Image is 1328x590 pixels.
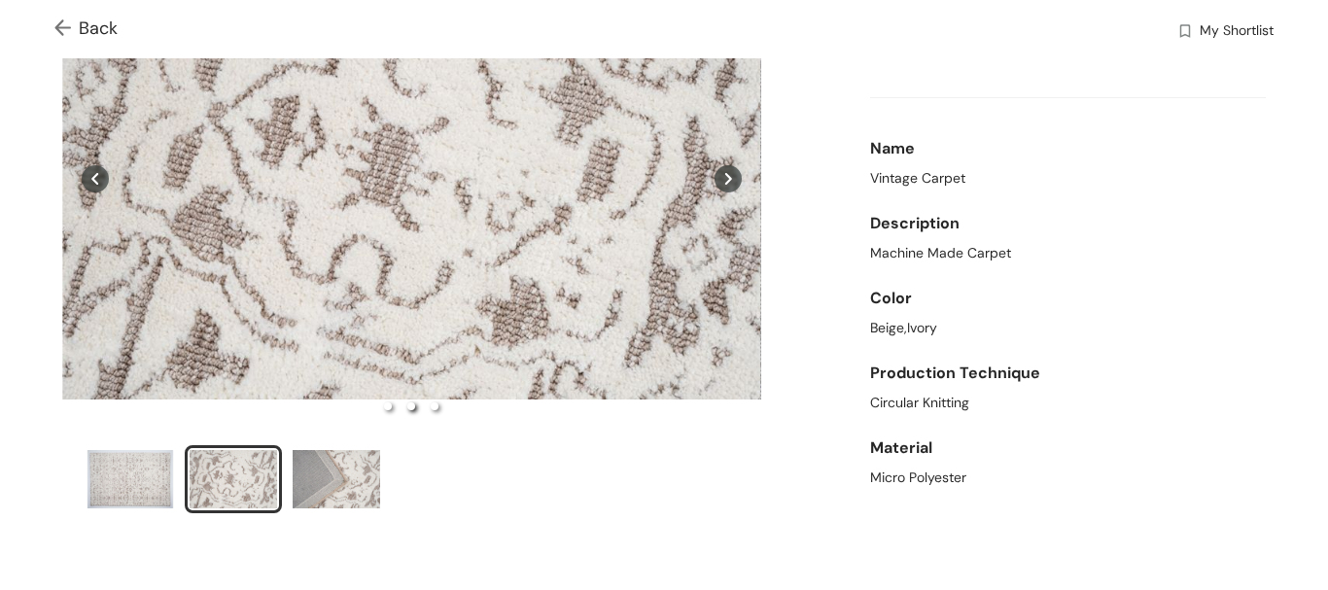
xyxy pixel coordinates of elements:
[384,402,392,410] li: slide item 1
[870,429,1266,468] div: Material
[870,318,1266,338] div: Beige,Ivory
[54,16,118,42] span: Back
[1200,20,1274,44] span: My Shortlist
[870,393,1266,413] div: Circular Knitting
[870,168,1266,189] div: Vintage Carpet
[288,445,385,513] li: slide item 3
[870,468,1266,488] div: Micro Polyester
[870,279,1266,318] div: Color
[407,402,415,410] li: slide item 2
[870,354,1266,393] div: Production Technique
[54,19,79,40] img: Go back
[870,129,1266,168] div: Name
[431,402,438,410] li: slide item 3
[82,445,179,513] li: slide item 1
[870,243,1011,263] span: Machine Made Carpet
[185,445,282,513] li: slide item 2
[1176,22,1194,43] img: wishlist
[870,204,1266,243] div: Description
